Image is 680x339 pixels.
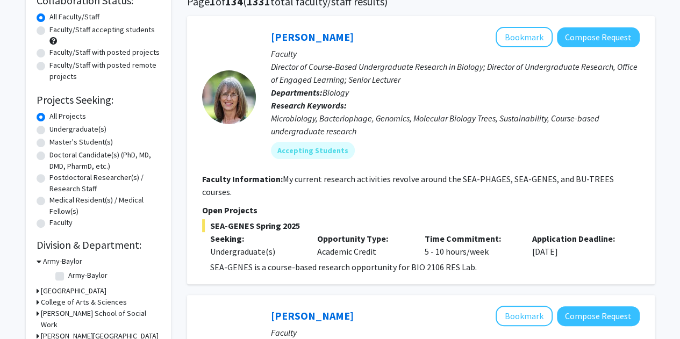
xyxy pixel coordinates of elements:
[43,256,82,267] h3: Army-Baylor
[210,245,302,258] div: Undergraduate(s)
[41,308,160,330] h3: [PERSON_NAME] School of Social Work
[49,111,86,122] label: All Projects
[323,87,349,98] span: Biology
[8,291,46,331] iframe: Chat
[532,232,624,245] p: Application Deadline:
[425,232,516,245] p: Time Commitment:
[557,306,640,326] button: Compose Request to Dwayne Simmons
[49,24,155,35] label: Faculty/Staff accepting students
[49,172,160,194] label: Postdoctoral Researcher(s) / Research Staff
[271,30,354,44] a: [PERSON_NAME]
[210,261,640,273] p: SEA-GENES is a course-based research opportunity for BIO 2106 RES Lab.
[496,27,553,47] button: Add Tamarah Adair to Bookmarks
[41,285,106,297] h3: [GEOGRAPHIC_DATA]
[210,232,302,245] p: Seeking:
[49,136,113,148] label: Master's Student(s)
[49,11,99,23] label: All Faculty/Staff
[271,100,347,111] b: Research Keywords:
[37,93,160,106] h2: Projects Seeking:
[271,87,323,98] b: Departments:
[271,47,640,60] p: Faculty
[271,112,640,138] div: Microbiology, Bacteriophage, Genomics, Molecular Biology Trees, Sustainability, Course-based unde...
[49,217,73,228] label: Faculty
[49,194,160,217] label: Medical Resident(s) / Medical Fellow(s)
[202,204,640,217] p: Open Projects
[49,124,106,135] label: Undergraduate(s)
[317,232,409,245] p: Opportunity Type:
[202,174,283,184] b: Faculty Information:
[49,149,160,172] label: Doctoral Candidate(s) (PhD, MD, DMD, PharmD, etc.)
[524,232,632,258] div: [DATE]
[496,306,553,326] button: Add Dwayne Simmons to Bookmarks
[271,326,640,339] p: Faculty
[271,309,354,322] a: [PERSON_NAME]
[202,219,640,232] span: SEA-GENES Spring 2025
[202,174,614,197] fg-read-more: My current research activities revolve around the SEA-PHAGES, SEA-GENES, and BU-TREES courses.
[49,60,160,82] label: Faculty/Staff with posted remote projects
[309,232,417,258] div: Academic Credit
[37,239,160,251] h2: Division & Department:
[49,47,160,58] label: Faculty/Staff with posted projects
[557,27,640,47] button: Compose Request to Tamarah Adair
[41,297,127,308] h3: College of Arts & Sciences
[417,232,524,258] div: 5 - 10 hours/week
[271,60,640,86] p: Director of Course-Based Undergraduate Research in Biology; Director of Undergraduate Research, O...
[68,270,108,281] label: Army-Baylor
[271,142,355,159] mat-chip: Accepting Students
